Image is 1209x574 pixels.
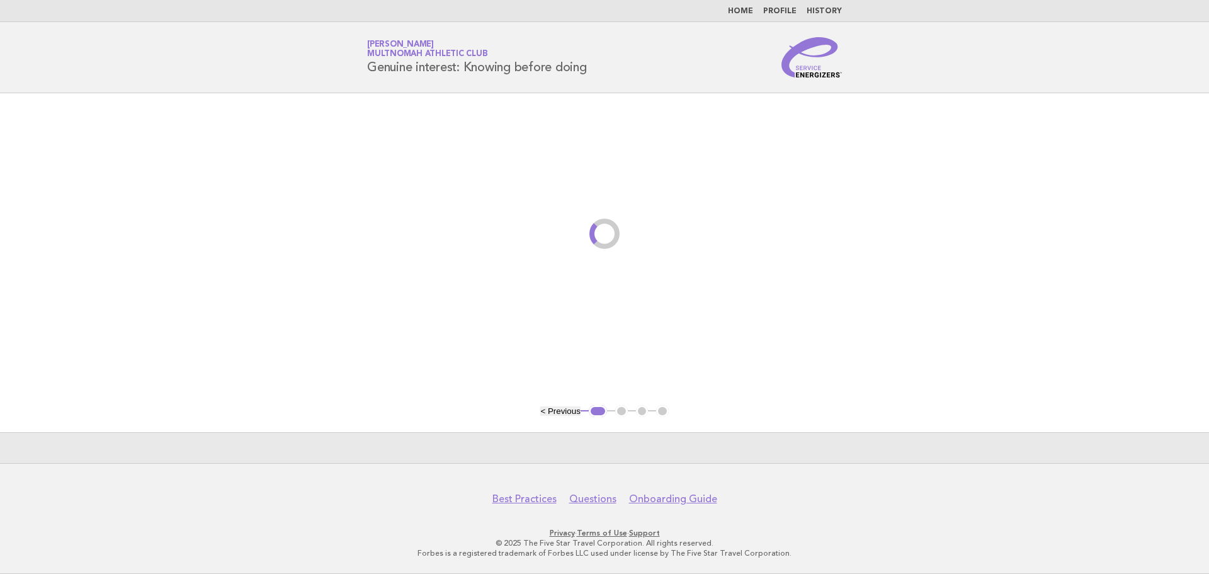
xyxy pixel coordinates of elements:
a: Profile [763,8,797,15]
a: Home [728,8,753,15]
p: Forbes is a registered trademark of Forbes LLC used under license by The Five Star Travel Corpora... [219,548,990,558]
img: Service Energizers [781,37,842,77]
a: Best Practices [492,493,557,505]
span: Multnomah Athletic Club [367,50,487,59]
a: Questions [569,493,616,505]
a: Privacy [550,529,575,537]
a: [PERSON_NAME]Multnomah Athletic Club [367,40,487,58]
a: Terms of Use [577,529,627,537]
a: Onboarding Guide [629,493,717,505]
h1: Genuine interest: Knowing before doing [367,41,587,74]
p: © 2025 The Five Star Travel Corporation. All rights reserved. [219,538,990,548]
p: · · [219,528,990,538]
a: Support [629,529,660,537]
a: History [807,8,842,15]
